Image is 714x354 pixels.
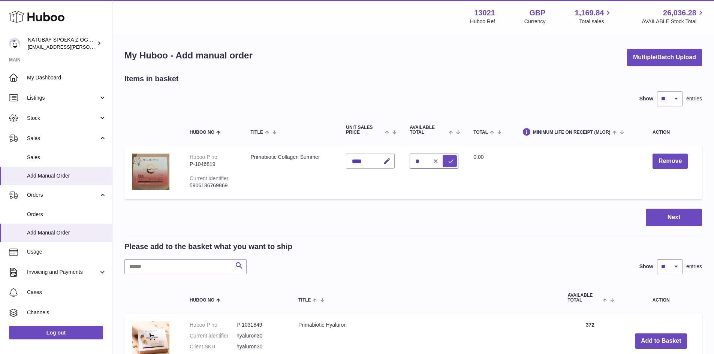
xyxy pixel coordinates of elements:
span: Stock [27,115,99,122]
span: [EMAIL_ADDRESS][PERSON_NAME][DOMAIN_NAME] [28,44,150,50]
div: 5906186769869 [190,182,235,189]
span: My Dashboard [27,74,106,81]
span: entries [686,263,702,270]
span: 0.00 [473,154,483,160]
div: P-1046819 [190,161,235,168]
div: Action [653,130,695,135]
img: kacper.antkowski@natubay.pl [9,38,20,49]
div: Current identifier [190,175,229,181]
span: entries [686,95,702,102]
span: Add Manual Order [27,229,106,236]
span: Huboo no [190,130,214,135]
span: Listings [27,94,99,102]
div: Huboo Ref [470,18,495,25]
button: Multiple/Batch Upload [627,49,702,66]
dd: hyaluron30 [237,332,283,339]
button: Add to Basket [635,333,687,349]
span: Sales [27,154,106,161]
dt: Huboo P no [190,321,237,329]
img: Primabiotic Collagen Summer [132,154,169,190]
span: Add Manual Order [27,172,106,179]
a: 1,169.84 Total sales [575,8,613,25]
dt: Client SKU [190,343,237,350]
span: Title [298,298,311,303]
span: 1,169.84 [575,8,604,18]
span: Channels [27,309,106,316]
div: Huboo P no [190,154,217,160]
dd: P-1031849 [237,321,283,329]
span: 26,036.28 [663,8,696,18]
a: 26,036.28 AVAILABLE Stock Total [642,8,705,25]
span: Total sales [579,18,612,25]
button: Remove [653,154,688,169]
h2: Please add to the basket what you want to ship [124,242,292,252]
span: Orders [27,211,106,218]
span: Orders [27,191,99,199]
strong: GBP [529,8,545,18]
strong: 13021 [474,8,495,18]
td: Primabiotic Collagen Summer [243,146,338,199]
span: Invoicing and Payments [27,269,99,276]
div: NATUBAY SPÓŁKA Z OGRANICZONĄ ODPOWIEDZIALNOŚCIĄ [28,36,95,51]
h1: My Huboo - Add manual order [124,49,253,61]
span: Unit Sales Price [346,125,383,135]
label: Show [639,95,653,102]
span: AVAILABLE Total [567,293,601,303]
span: Minimum Life On Receipt (MLOR) [533,130,611,135]
div: Currency [524,18,546,25]
span: AVAILABLE Stock Total [642,18,705,25]
th: Action [620,285,702,310]
span: Cases [27,289,106,296]
label: Show [639,263,653,270]
span: AVAILABLE Total [410,125,447,135]
span: Total [473,130,488,135]
span: Usage [27,248,106,255]
a: Log out [9,326,103,339]
h2: Items in basket [124,74,179,84]
dd: hyaluron30 [237,343,283,350]
button: Next [646,209,702,226]
span: Huboo no [190,298,214,303]
span: Title [250,130,263,135]
dt: Current identifier [190,332,237,339]
span: Sales [27,135,99,142]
